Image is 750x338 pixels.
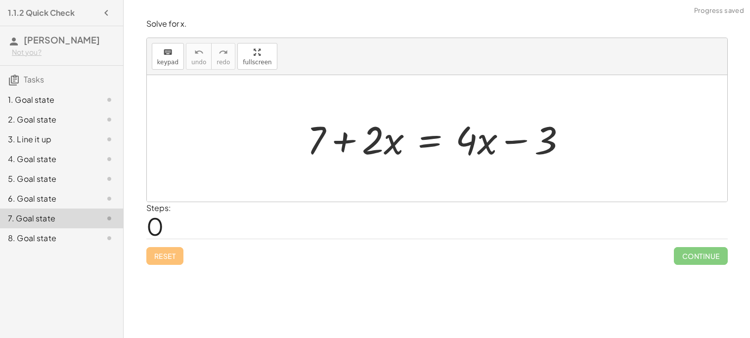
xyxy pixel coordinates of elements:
[103,153,115,165] i: Task not started.
[157,59,179,66] span: keypad
[146,203,171,213] label: Steps:
[186,43,212,70] button: undoundo
[12,47,115,57] div: Not you?
[8,232,88,244] div: 8. Goal state
[694,6,744,16] span: Progress saved
[103,173,115,185] i: Task not started.
[103,232,115,244] i: Task not started.
[237,43,277,70] button: fullscreen
[8,193,88,205] div: 6. Goal state
[103,133,115,145] i: Task not started.
[243,59,271,66] span: fullscreen
[191,59,206,66] span: undo
[8,212,88,224] div: 7. Goal state
[103,193,115,205] i: Task not started.
[211,43,235,70] button: redoredo
[8,173,88,185] div: 5. Goal state
[146,18,728,30] p: Solve for x.
[8,94,88,106] div: 1. Goal state
[217,59,230,66] span: redo
[8,133,88,145] div: 3. Line it up
[8,7,75,19] h4: 1.1.2 Quick Check
[24,34,100,45] span: [PERSON_NAME]
[103,94,115,106] i: Task not started.
[163,46,173,58] i: keyboard
[103,114,115,126] i: Task not started.
[8,114,88,126] div: 2. Goal state
[8,153,88,165] div: 4. Goal state
[146,211,164,241] span: 0
[103,212,115,224] i: Task not started.
[24,74,44,84] span: Tasks
[219,46,228,58] i: redo
[152,43,184,70] button: keyboardkeypad
[194,46,204,58] i: undo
